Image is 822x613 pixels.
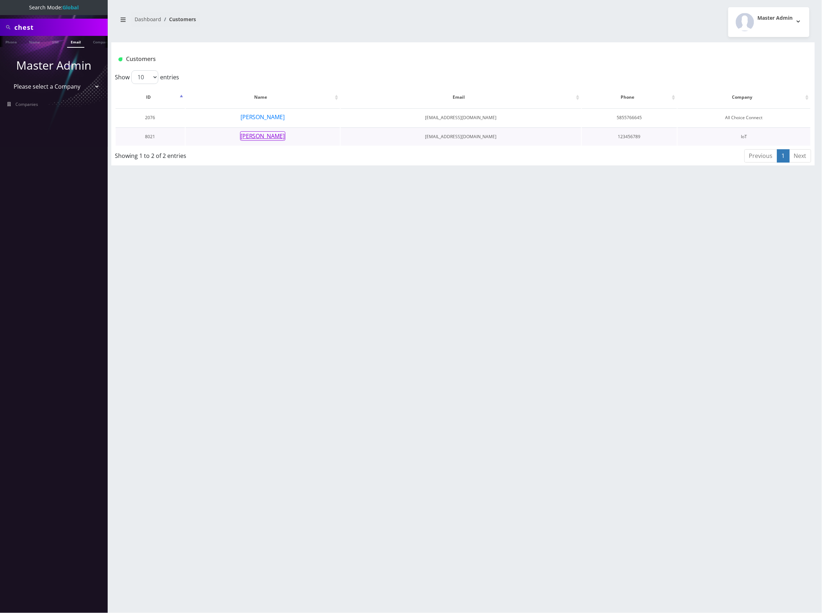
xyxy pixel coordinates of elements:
[341,127,581,146] td: [EMAIL_ADDRESS][DOMAIN_NAME]
[89,36,113,47] a: Company
[240,131,285,141] button: [PERSON_NAME]
[135,16,161,23] a: Dashboard
[29,4,79,11] span: Search Mode:
[25,36,43,47] a: Name
[62,4,79,11] strong: Global
[744,149,777,163] a: Previous
[582,127,677,146] td: 123456789
[777,149,790,163] a: 1
[117,12,458,32] nav: breadcrumb
[115,70,179,84] label: Show entries
[116,87,185,108] th: ID: activate to sort column descending
[341,87,581,108] th: Email: activate to sort column ascending
[67,36,84,48] a: Email
[678,87,811,108] th: Company: activate to sort column ascending
[115,149,400,160] div: Showing 1 to 2 of 2 entries
[48,36,62,47] a: SIM
[758,15,793,21] h2: Master Admin
[678,108,811,127] td: All Choice Connect
[186,87,340,108] th: Name: activate to sort column ascending
[116,108,185,127] td: 2076
[582,87,677,108] th: Phone: activate to sort column ascending
[2,36,20,47] a: Phone
[240,112,285,122] button: [PERSON_NAME]
[116,127,185,146] td: 8021
[789,149,811,163] a: Next
[582,108,677,127] td: 5855766645
[728,7,809,37] button: Master Admin
[678,127,811,146] td: IoT
[118,56,691,62] h1: Customers
[341,108,581,127] td: [EMAIL_ADDRESS][DOMAIN_NAME]
[16,101,38,107] span: Companies
[161,15,196,23] li: Customers
[14,20,106,34] input: Search All Companies
[131,70,158,84] select: Showentries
